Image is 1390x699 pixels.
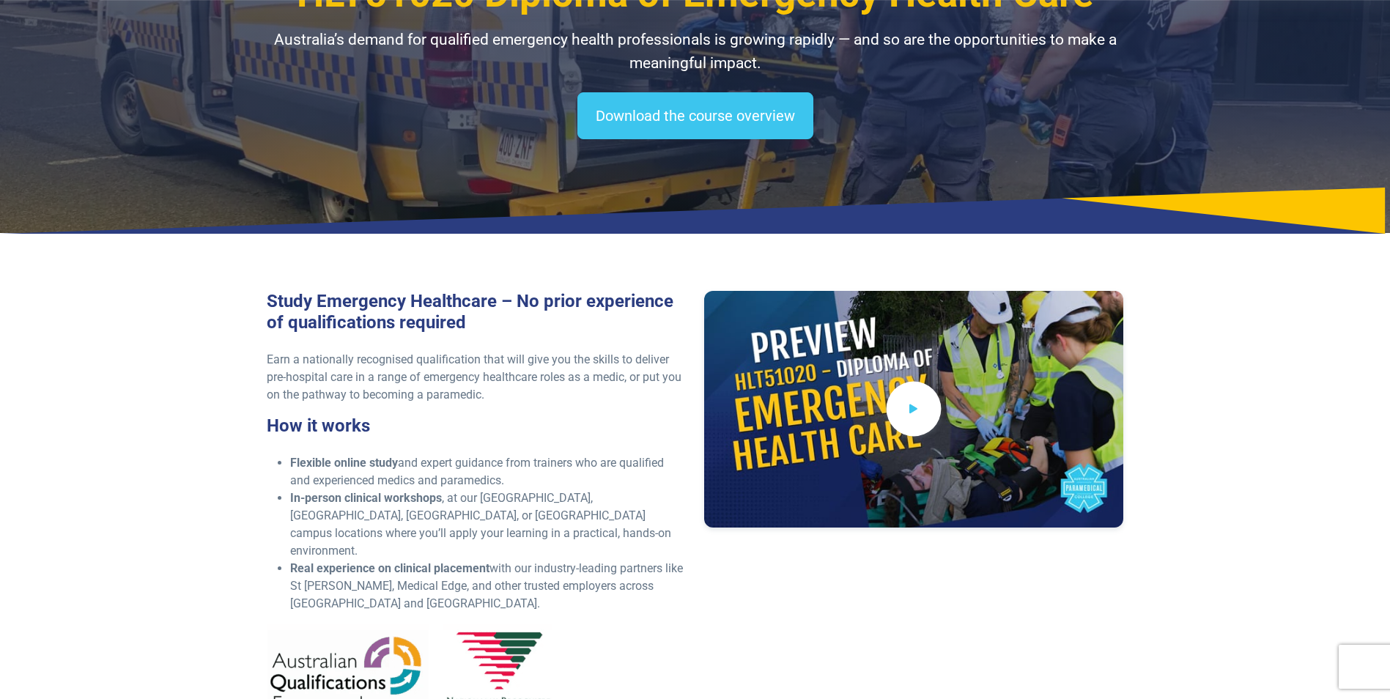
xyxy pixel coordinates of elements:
[267,351,687,404] p: Earn a nationally recognised qualification that will give you the skills to deliver pre-hospital ...
[577,92,813,139] a: Download the course overview
[290,454,687,489] li: and expert guidance from trainers who are qualified and experienced medics and paramedics.
[267,415,687,437] h3: How it works
[290,560,687,613] li: with our industry-leading partners like St [PERSON_NAME], Medical Edge, and other trusted employe...
[290,489,687,560] li: , at our [GEOGRAPHIC_DATA], [GEOGRAPHIC_DATA], [GEOGRAPHIC_DATA], or [GEOGRAPHIC_DATA] campus loc...
[267,291,687,333] h3: Study Emergency Healthcare – No prior experience of qualifications required
[267,29,1124,75] p: Australia’s demand for qualified emergency health professionals is growing rapidly — and so are t...
[290,491,442,505] strong: In-person clinical workshops
[290,561,489,575] strong: Real experience on clinical placement
[290,456,398,470] strong: Flexible online study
